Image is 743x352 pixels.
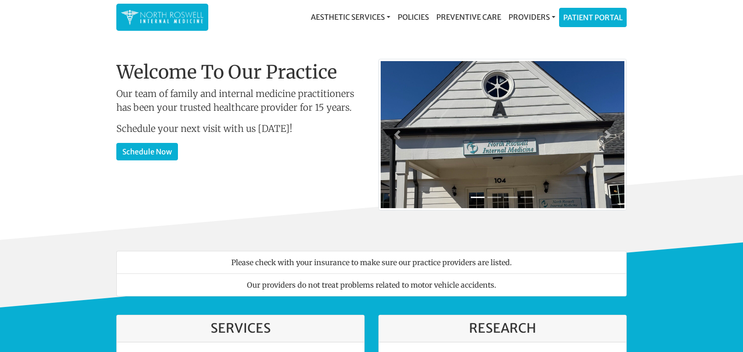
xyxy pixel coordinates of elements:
a: Schedule Now [116,143,178,160]
img: North Roswell Internal Medicine [121,8,204,26]
h3: Research [388,321,617,336]
h1: Welcome To Our Practice [116,61,365,83]
li: Our providers do not treat problems related to motor vehicle accidents. [116,273,627,296]
p: Our team of family and internal medicine practitioners has been your trusted healthcare provider ... [116,87,365,114]
p: Schedule your next visit with us [DATE]! [116,122,365,136]
li: Please check with your insurance to make sure our practice providers are listed. [116,251,627,274]
a: Preventive Care [433,8,505,26]
a: Policies [394,8,433,26]
a: Patient Portal [560,8,626,27]
a: Providers [505,8,559,26]
a: Aesthetic Services [307,8,394,26]
h3: Services [126,321,355,336]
